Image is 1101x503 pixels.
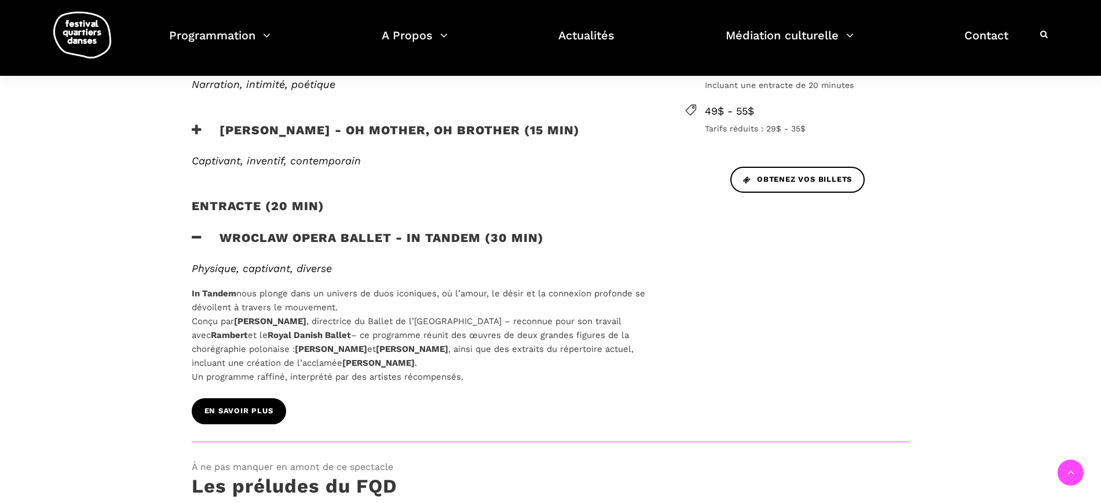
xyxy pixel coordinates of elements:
[192,398,286,424] a: EN SAVOIR PLUS
[192,155,361,167] em: Captivant, inventif, contemporain
[964,25,1008,60] a: Contact
[192,199,324,227] h2: Entracte (20 min)
[268,330,351,340] strong: Royal Danish Ballet
[342,358,415,368] strong: [PERSON_NAME]
[192,78,335,90] span: Narration, intimité, poétique
[211,330,248,340] strong: Rambert
[705,122,910,135] span: Tarifs réduits : 29$ - 35$
[192,460,910,475] span: À ne pas manquer en amont de ce spectacle
[705,79,910,91] span: Incluant une entracte de 20 minutes
[169,25,270,60] a: Programmation
[192,287,648,384] p: nous plonge dans un univers de duos iconiques, où l’amour, le désir et la connexion profonde se d...
[382,25,448,60] a: A Propos
[295,344,367,354] strong: [PERSON_NAME]
[204,405,273,417] span: EN SAVOIR PLUS
[234,316,306,326] strong: [PERSON_NAME]
[192,230,544,259] h3: Wroclaw Opera Ballet - In Tandem (30 min)
[192,288,236,299] strong: In Tandem
[743,174,852,186] span: Obtenez vos billets
[53,12,111,58] img: logo-fqd-med
[730,167,865,193] a: Obtenez vos billets
[558,25,614,60] a: Actualités
[192,262,332,274] i: Physique, captivant, diverse
[376,344,448,354] strong: [PERSON_NAME]
[705,103,910,120] span: 49$ - 55$
[192,123,580,152] h3: [PERSON_NAME] - Oh mother, oh brother (15 min)
[726,25,854,60] a: Médiation culturelle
